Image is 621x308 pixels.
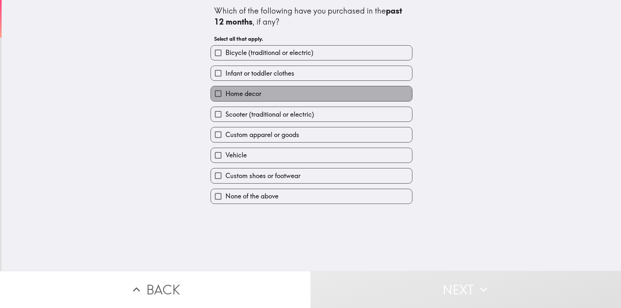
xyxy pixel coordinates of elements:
[310,271,621,308] button: Next
[211,86,412,101] button: Home decor
[225,171,300,180] span: Custom shoes or footwear
[214,35,409,42] h6: Select all that apply.
[211,46,412,60] button: Bicycle (traditional or electric)
[211,148,412,163] button: Vehicle
[225,69,294,78] span: Infant or toddler clothes
[211,66,412,80] button: Infant or toddler clothes
[211,168,412,183] button: Custom shoes or footwear
[211,127,412,142] button: Custom apparel or goods
[211,189,412,204] button: None of the above
[225,48,313,57] span: Bicycle (traditional or electric)
[214,6,404,27] b: past 12 months
[225,130,299,139] span: Custom apparel or goods
[225,110,314,119] span: Scooter (traditional or electric)
[225,192,278,201] span: None of the above
[214,5,409,27] div: Which of the following have you purchased in the , if any?
[211,107,412,122] button: Scooter (traditional or electric)
[225,151,247,160] span: Vehicle
[225,89,261,98] span: Home decor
